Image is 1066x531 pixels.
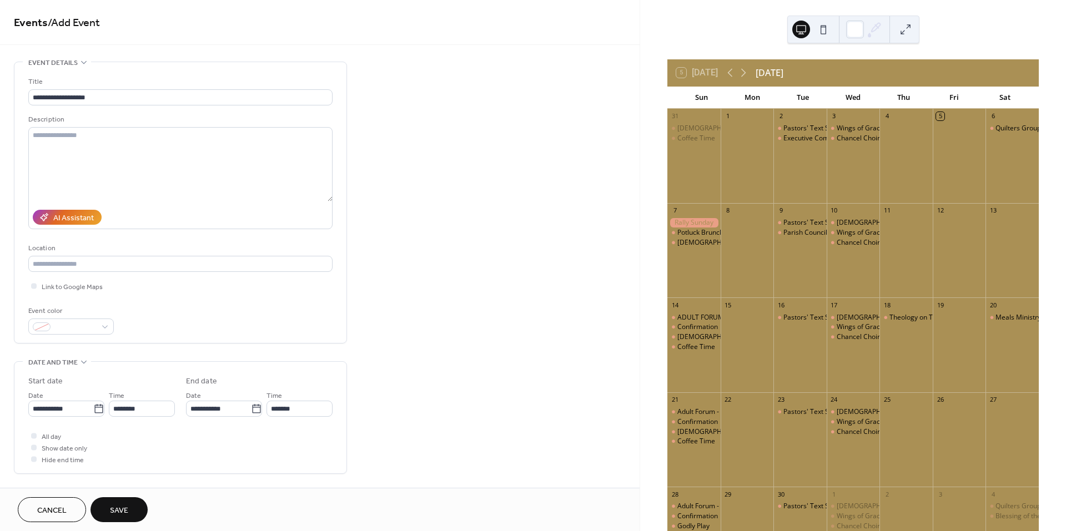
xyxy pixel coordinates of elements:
div: Chancel Choir Rehearsal [827,238,880,247]
div: Pastors' Text Study [783,124,842,133]
div: Sat [979,87,1030,109]
div: 26 [936,396,944,404]
div: Coffee Time [677,342,715,352]
div: Sun [676,87,727,109]
div: Chancel Choir Rehearsal [837,427,913,437]
div: 29 [724,490,732,498]
div: 21 [671,396,679,404]
div: Bible Matters-In Person [827,502,880,511]
div: Wings of Grace Handbell Choir Rehearsal [827,124,880,133]
div: 31 [671,112,679,120]
div: 11 [883,206,891,215]
div: Chancel Choir Rehearsal [827,522,880,531]
div: Pastors' Text Study [773,502,827,511]
div: Parish Council [783,228,827,237]
div: Quilters Group [985,502,1039,511]
div: Confirmation [677,322,718,332]
div: Chancel Choir Rehearsal [827,134,880,143]
div: Potluck Brunch [677,228,723,237]
button: Save [90,497,148,522]
div: 27 [989,396,997,404]
div: 1 [830,490,838,498]
div: [DEMOGRAPHIC_DATA] [677,238,751,247]
div: [DEMOGRAPHIC_DATA] Matters-In Person [837,502,967,511]
div: Pastors' Text Study [773,313,827,322]
div: 24 [830,396,838,404]
div: 10 [830,206,838,215]
div: Meals Ministry [985,313,1039,322]
div: 20 [989,301,997,309]
div: Adult Forum - Blessed: A History of The American Prosperity [DEMOGRAPHIC_DATA] [677,407,938,417]
div: Wings of Grace Handbell Choir Rehearsal [837,228,964,237]
div: 4 [883,112,891,120]
div: Chancel Choir Rehearsal [837,332,913,342]
div: 16 [777,301,785,309]
div: Theology on Tap [879,313,933,322]
div: 1 [724,112,732,120]
div: Chancel Choir Rehearsal [827,427,880,437]
div: 15 [724,301,732,309]
span: Recurring event [28,487,87,499]
div: [DEMOGRAPHIC_DATA] Matters-In Person [837,407,967,417]
div: ADULT FORUM BEGINS - How did we get here from there? [667,313,721,322]
div: [DEMOGRAPHIC_DATA] Matters-In Person [837,313,967,322]
button: Cancel [18,497,86,522]
span: Time [109,390,124,402]
div: 25 [883,396,891,404]
span: All day [42,431,61,443]
span: Event details [28,57,78,69]
div: Holy Eucharist [667,238,721,247]
div: Title [28,76,330,88]
div: Chancel Choir Rehearsal [837,238,913,247]
div: Bible Matters-In Person [827,313,880,322]
div: 8 [724,206,732,215]
div: 4 [989,490,997,498]
div: Description [28,114,330,125]
div: 3 [936,490,944,498]
div: [DATE] [756,66,783,79]
div: 13 [989,206,997,215]
div: ADULT FORUM BEGINS - How did we get here from there? [677,313,856,322]
div: Holy Eucharist [667,427,721,437]
span: Date and time [28,357,78,368]
div: Pastors' Text Study [773,218,827,227]
div: [DEMOGRAPHIC_DATA] [677,124,751,133]
div: Quilters Group [995,124,1041,133]
div: Coffee Time [667,134,721,143]
div: [DEMOGRAPHIC_DATA] [677,332,751,342]
div: Wings of Grace Handbell Choir Rehearsal [837,124,964,133]
div: 3 [830,112,838,120]
div: AI Assistant [53,213,94,224]
div: Adult Forum - Blessed: A History of The American Prosperity [DEMOGRAPHIC_DATA] [677,502,938,511]
div: Wings of Grace Handbell Choir Rehearsal [827,322,880,332]
span: Cancel [37,505,67,517]
div: Potluck Brunch [667,228,721,237]
div: 18 [883,301,891,309]
div: Confirmation [677,417,718,427]
div: Confirmation [677,512,718,521]
div: Parish Council [773,228,827,237]
div: Bible Matters-In Person [827,407,880,417]
span: Save [110,505,128,517]
div: Wings of Grace Handbell Choir Rehearsal [837,512,964,521]
div: 14 [671,301,679,309]
div: 17 [830,301,838,309]
div: Location [28,242,330,254]
div: End date [186,376,217,387]
div: Start date [28,376,63,387]
div: Theology on Tap [889,313,941,322]
div: Wings of Grace Handbell Choir Rehearsal [827,228,880,237]
div: 7 [671,206,679,215]
div: Pastors' Text Study [783,313,842,322]
div: Pastors' Text Study [783,218,842,227]
span: Time [266,390,282,402]
div: Holy Eucharist [667,332,721,342]
div: Blessing of the Animals [985,512,1039,521]
div: Quilters Group [995,502,1041,511]
div: [DEMOGRAPHIC_DATA] [677,427,751,437]
div: Fri [929,87,979,109]
div: Coffee Time [677,134,715,143]
div: Pastors' Text Study [783,407,842,417]
div: Quilters Group [985,124,1039,133]
div: Wings of Grace Handbell Choir Rehearsal [837,417,964,427]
